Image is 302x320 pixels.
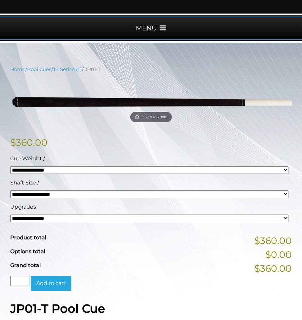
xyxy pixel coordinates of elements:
img: jp01-T-1.png [10,78,292,125]
bdi: 360.00 [10,137,48,148]
abbr: required [43,155,45,162]
span: $ [10,137,16,148]
span: $360.00 [254,261,292,275]
a: Home [10,66,25,72]
span: Shaft Size [10,180,36,186]
nav: Breadcrumb [10,66,292,73]
input: Product quantity [10,276,29,286]
span: $0.00 [265,248,292,261]
span: Options total [10,248,45,255]
button: Add to cart [31,276,71,291]
span: Grand total [10,262,41,268]
abbr: required [37,180,39,186]
strong: JP01-T Pool Cue [10,301,105,316]
span: $360.00 [254,234,292,248]
a: Pool Cues [27,66,51,72]
a: Hover to zoom [10,78,292,125]
span: Upgrades [10,204,36,210]
span: Cue Weight [10,155,42,162]
span: Product total [10,234,46,241]
a: JP Series (T) [53,66,82,72]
